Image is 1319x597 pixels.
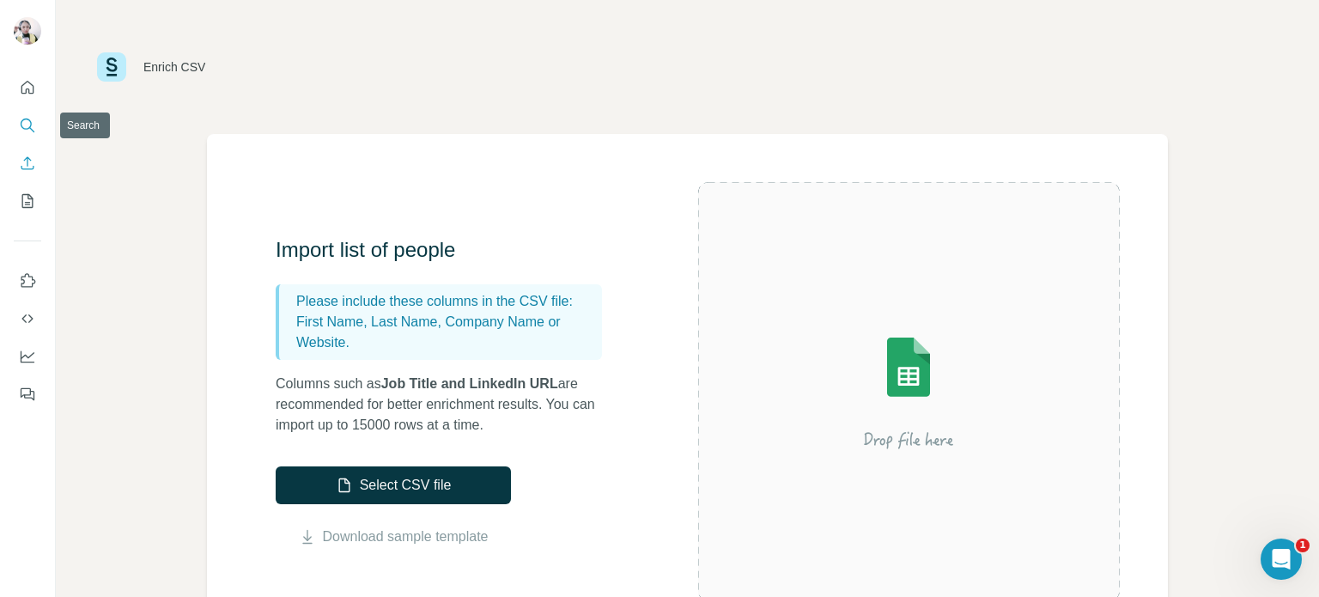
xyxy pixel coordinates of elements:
[1261,539,1302,580] iframe: Intercom live chat
[276,374,619,436] p: Columns such as are recommended for better enrichment results. You can import up to 15000 rows at...
[14,110,41,141] button: Search
[276,236,619,264] h3: Import list of people
[754,289,1063,495] img: Surfe Illustration - Drop file here or select below
[14,72,41,103] button: Quick start
[143,58,205,76] div: Enrich CSV
[296,291,595,312] p: Please include these columns in the CSV file:
[14,186,41,216] button: My lists
[276,466,511,504] button: Select CSV file
[97,52,126,82] img: Surfe Logo
[14,17,41,45] img: Avatar
[381,376,558,391] span: Job Title and LinkedIn URL
[14,379,41,410] button: Feedback
[14,265,41,296] button: Use Surfe on LinkedIn
[14,303,41,334] button: Use Surfe API
[14,341,41,372] button: Dashboard
[323,527,489,547] a: Download sample template
[14,148,41,179] button: Enrich CSV
[1296,539,1310,552] span: 1
[276,527,511,547] button: Download sample template
[296,312,595,353] p: First Name, Last Name, Company Name or Website.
